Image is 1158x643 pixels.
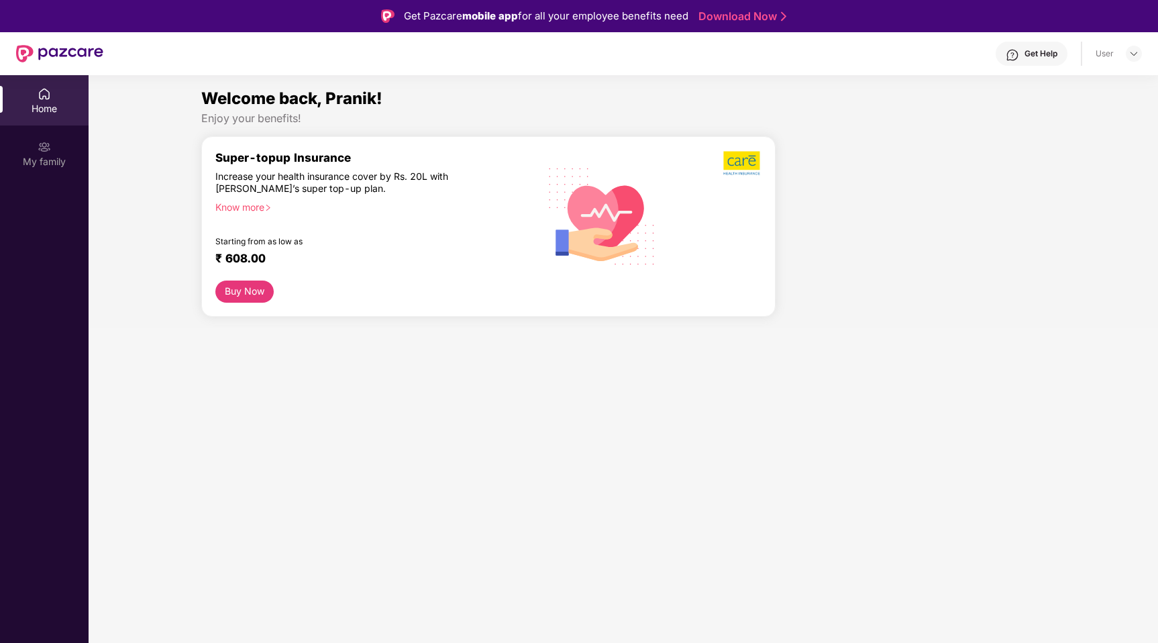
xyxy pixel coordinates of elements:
img: svg+xml;base64,PHN2ZyBpZD0iSGVscC0zMngzMiIgeG1sbnM9Imh0dHA6Ly93d3cudzMub3JnLzIwMDAvc3ZnIiB3aWR0aD... [1006,48,1019,62]
a: Download Now [698,9,782,23]
button: Buy Now [215,281,274,303]
div: Know more [215,201,526,211]
img: svg+xml;base64,PHN2ZyB3aWR0aD0iMjAiIGhlaWdodD0iMjAiIHZpZXdCb3g9IjAgMCAyMCAyMCIgZmlsbD0ibm9uZSIgeG... [38,140,51,154]
img: svg+xml;base64,PHN2ZyBpZD0iSG9tZSIgeG1sbnM9Imh0dHA6Ly93d3cudzMub3JnLzIwMDAvc3ZnIiB3aWR0aD0iMjAiIG... [38,87,51,101]
strong: mobile app [462,9,518,22]
img: Stroke [781,9,786,23]
div: User [1096,48,1114,59]
span: Welcome back, Pranik! [201,89,382,108]
img: svg+xml;base64,PHN2ZyBpZD0iRHJvcGRvd24tMzJ4MzIiIHhtbG5zPSJodHRwOi8vd3d3LnczLm9yZy8yMDAwL3N2ZyIgd2... [1128,48,1139,59]
div: Enjoy your benefits! [201,111,1046,126]
img: Logo [381,9,394,23]
img: New Pazcare Logo [16,45,103,62]
div: Super-topup Insurance [215,150,534,164]
span: right [264,204,272,211]
div: Starting from as low as [215,236,477,246]
div: Increase your health insurance cover by Rs. 20L with [PERSON_NAME]’s super top-up plan. [215,170,476,195]
div: Get Pazcare for all your employee benefits need [404,8,688,24]
img: svg+xml;base64,PHN2ZyB4bWxucz0iaHR0cDovL3d3dy53My5vcmcvMjAwMC9zdmciIHhtbG5zOnhsaW5rPSJodHRwOi8vd3... [538,150,666,281]
div: Get Help [1024,48,1057,59]
img: b5dec4f62d2307b9de63beb79f102df3.png [723,150,761,176]
div: ₹ 608.00 [215,251,521,267]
